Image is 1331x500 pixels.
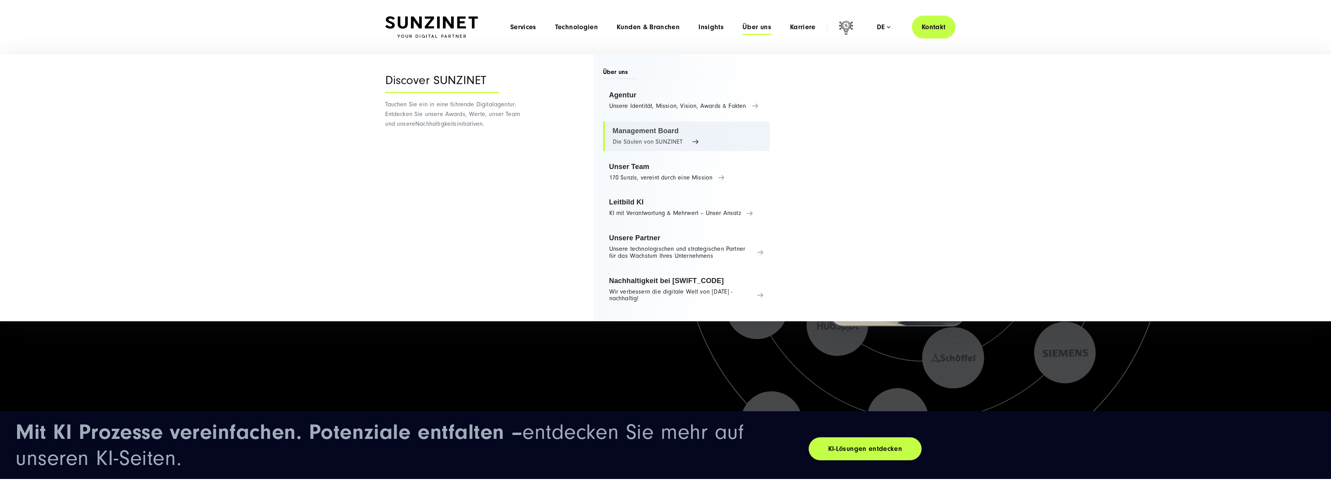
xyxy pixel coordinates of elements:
a: Nachhaltigkeit bei [SWIFT_CODE] Wir verbessern die digitale Welt von [DATE] - nachhaltig! [603,271,770,308]
a: Karriere [790,23,816,31]
span: Tauchen Sie ein in eine führende Digitalagentur: Entdecken Sie unsere Awards, Werte, unser Team u... [385,101,520,127]
a: Unsere Partner Unsere technologischen und strategischen Partner für das Wachstum Ihres Unternehmens [603,229,770,265]
img: SUNZINET Full Service Digital Agentur [385,16,478,38]
a: Management Board Die Säulen von SUNZINET [603,121,770,151]
a: Leitbild KI KI mit Verantwortung & Mehrwert – Unser Ansatz [603,193,770,222]
a: Services [510,23,536,31]
a: Kunden & Branchen [617,23,680,31]
div: Discover SUNZINET [385,74,499,93]
a: KI-Lösungen entdecken [809,437,922,460]
a: Unser Team 170 Sunzis, vereint durch eine Mission [603,157,770,187]
span: Über uns [603,68,638,79]
a: Insights [698,23,724,31]
a: Technologien [555,23,598,31]
span: entdecken Sie mehr auf unseren KI-Seiten. [16,420,744,470]
a: Kontakt [912,16,955,39]
a: Über uns [742,23,771,31]
div: Nachhaltigkeitsinitiativen. [385,54,531,321]
div: de [877,23,890,31]
a: Agentur Unsere Identität, Mission, Vision, Awards & Fakten [603,86,770,115]
span: Mit KI Prozesse vereinfachen. Potenziale entfalten – [16,419,522,444]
